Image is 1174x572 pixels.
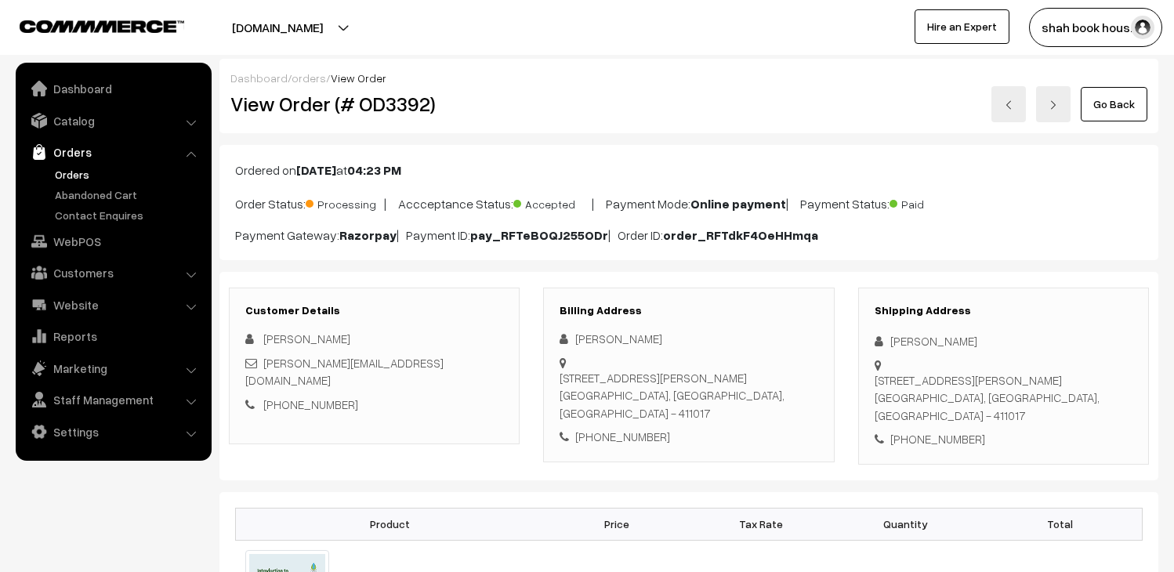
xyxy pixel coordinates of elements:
[331,71,386,85] span: View Order
[347,162,401,178] b: 04:23 PM
[235,192,1143,213] p: Order Status: | Accceptance Status: | Payment Mode: | Payment Status:
[20,291,206,319] a: Website
[875,304,1132,317] h3: Shipping Address
[339,227,397,243] b: Razorpay
[230,71,288,85] a: Dashboard
[245,304,503,317] h3: Customer Details
[20,74,206,103] a: Dashboard
[230,92,520,116] h2: View Order (# OD3392)
[470,227,608,243] b: pay_RFTeBOQJ255ODr
[1081,87,1147,121] a: Go Back
[306,192,384,212] span: Processing
[51,207,206,223] a: Contact Enquires
[263,397,358,411] a: [PHONE_NUMBER]
[263,331,350,346] span: [PERSON_NAME]
[875,430,1132,448] div: [PHONE_NUMBER]
[1131,16,1154,39] img: user
[20,138,206,166] a: Orders
[20,227,206,255] a: WebPOS
[20,418,206,446] a: Settings
[513,192,592,212] span: Accepted
[875,332,1132,350] div: [PERSON_NAME]
[560,330,817,348] div: [PERSON_NAME]
[235,226,1143,244] p: Payment Gateway: | Payment ID: | Order ID:
[296,162,336,178] b: [DATE]
[663,227,818,243] b: order_RFTdkF4OeHHmqa
[177,8,378,47] button: [DOMAIN_NAME]
[915,9,1009,44] a: Hire an Expert
[890,192,968,212] span: Paid
[1049,100,1058,110] img: right-arrow.png
[560,304,817,317] h3: Billing Address
[245,356,444,388] a: [PERSON_NAME][EMAIL_ADDRESS][DOMAIN_NAME]
[977,508,1142,540] th: Total
[20,322,206,350] a: Reports
[235,161,1143,179] p: Ordered on at
[20,20,184,32] img: COMMMERCE
[51,166,206,183] a: Orders
[1004,100,1013,110] img: left-arrow.png
[1029,8,1162,47] button: shah book hous…
[20,16,157,34] a: COMMMERCE
[833,508,977,540] th: Quantity
[20,354,206,382] a: Marketing
[690,196,786,212] b: Online payment
[20,259,206,287] a: Customers
[20,107,206,135] a: Catalog
[560,369,817,422] div: [STREET_ADDRESS][PERSON_NAME] [GEOGRAPHIC_DATA], [GEOGRAPHIC_DATA], [GEOGRAPHIC_DATA] - 411017
[51,186,206,203] a: Abandoned Cart
[545,508,689,540] th: Price
[875,371,1132,425] div: [STREET_ADDRESS][PERSON_NAME] [GEOGRAPHIC_DATA], [GEOGRAPHIC_DATA], [GEOGRAPHIC_DATA] - 411017
[230,70,1147,86] div: / /
[560,428,817,446] div: [PHONE_NUMBER]
[236,508,545,540] th: Product
[292,71,326,85] a: orders
[689,508,833,540] th: Tax Rate
[20,386,206,414] a: Staff Management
